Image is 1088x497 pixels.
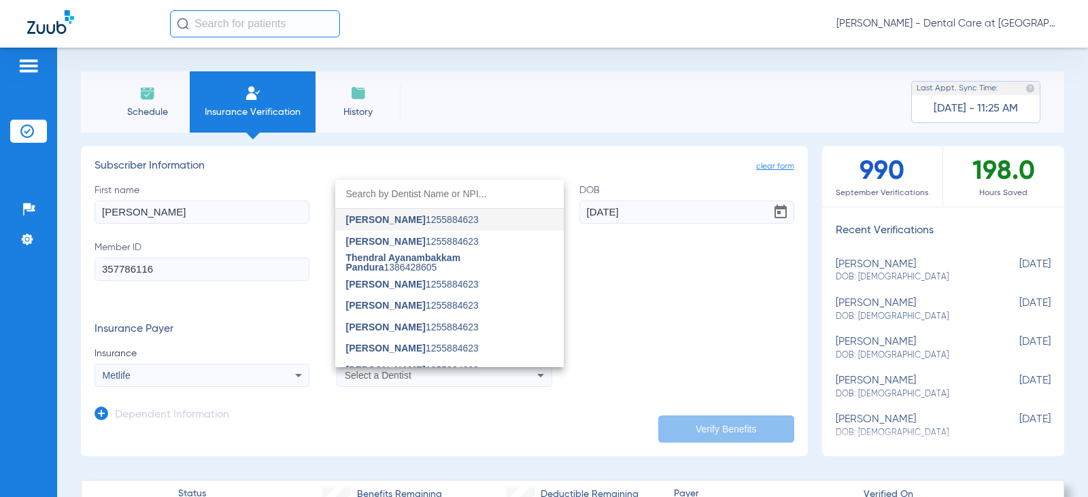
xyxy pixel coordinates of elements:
[346,236,426,247] span: [PERSON_NAME]
[346,279,479,289] span: 1255884623
[346,214,426,225] span: [PERSON_NAME]
[346,252,461,273] span: Thendral Ayanambakkam Pandura
[346,215,479,224] span: 1255884623
[346,322,479,332] span: 1255884623
[346,237,479,246] span: 1255884623
[346,279,426,290] span: [PERSON_NAME]
[346,365,479,375] span: 1255884623
[346,253,553,272] span: 1386428605
[346,343,426,354] span: [PERSON_NAME]
[346,322,426,332] span: [PERSON_NAME]
[346,364,426,375] span: [PERSON_NAME]
[346,300,426,311] span: [PERSON_NAME]
[335,180,564,208] input: dropdown search
[346,301,479,310] span: 1255884623
[346,343,479,353] span: 1255884623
